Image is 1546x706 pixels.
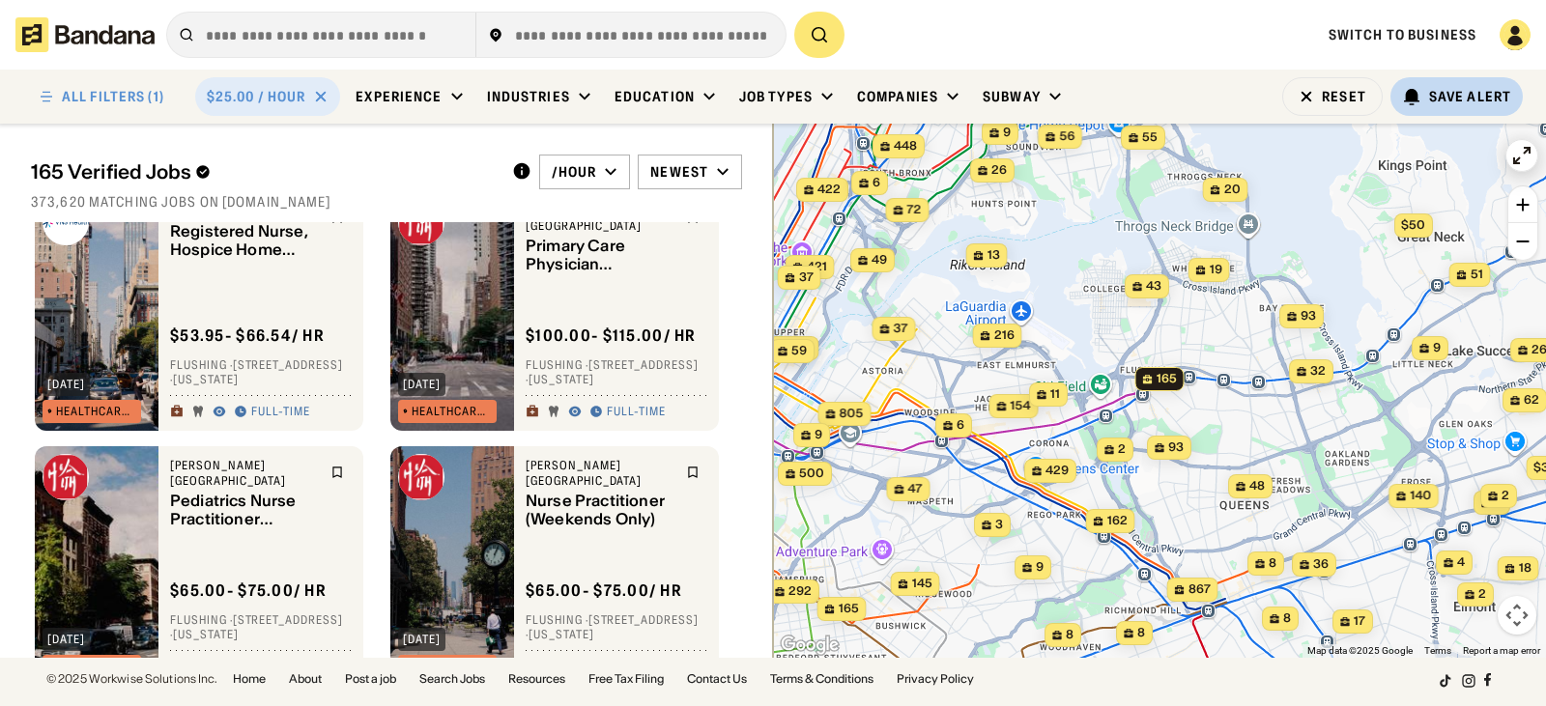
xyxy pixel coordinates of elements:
span: 72 [907,202,922,218]
div: Job Types [739,88,813,105]
span: 43 [1146,278,1161,295]
span: 2 [1478,586,1486,603]
span: 8 [1269,555,1276,572]
img: Charles B. Wang Community Health Center logo [398,454,444,500]
span: 36 [1313,556,1329,573]
span: Map data ©2025 Google [1307,645,1413,656]
span: 216 [994,327,1015,344]
div: Flushing · [STREET_ADDRESS] · [US_STATE] [170,612,352,642]
span: 13 [988,247,1000,264]
div: /hour [552,163,597,181]
a: Report a map error [1463,645,1540,656]
span: 32 [1310,363,1326,380]
span: 292 [788,583,812,600]
div: Healthcare & Mental Health [412,406,492,417]
span: 8 [1283,610,1291,627]
a: Open this area in Google Maps (opens a new window) [778,633,842,658]
div: [DATE] [47,634,85,645]
span: 47 [908,481,923,497]
img: VNS Health logo [43,199,89,245]
span: 5 [1495,494,1503,511]
a: Switch to Business [1329,26,1476,43]
img: Charles B. Wang Community Health Center logo [43,454,89,500]
span: 154 [1011,398,1031,414]
div: Companies [857,88,938,105]
span: 20 [1224,182,1241,198]
span: 11 [1050,386,1060,403]
div: [DATE] [47,379,85,390]
div: [PERSON_NAME][GEOGRAPHIC_DATA] [526,458,674,488]
a: Privacy Policy [897,673,974,685]
span: 140 [1410,488,1431,504]
span: 2 [1502,488,1509,504]
div: Nurse Practitioner (Weekends Only) [526,493,674,529]
div: grid [31,222,742,658]
div: $25.00 / hour [207,88,306,105]
span: 867 [1188,581,1211,598]
div: Flushing · [STREET_ADDRESS] · [US_STATE] [526,612,707,642]
span: $50 [1401,217,1425,232]
button: Map camera controls [1498,596,1536,635]
span: 55 [1142,129,1158,146]
span: 421 [807,259,827,275]
span: 429 [1045,463,1069,479]
span: 9 [1036,559,1044,576]
span: 2 [1118,441,1126,458]
a: Search Jobs [419,673,485,685]
div: Flushing · [STREET_ADDRESS] · [US_STATE] [170,357,352,387]
span: 37 [799,269,814,286]
div: $ 53.95 - $66.54 / hr [170,325,325,346]
span: 8 [1066,627,1074,643]
span: 93 [1301,308,1316,325]
span: 9 [815,427,822,443]
img: Charles B. Wang Community Health Center logo [398,199,444,245]
span: 500 [799,466,824,482]
div: © 2025 Workwise Solutions Inc. [46,673,217,685]
div: Subway [983,88,1041,105]
div: 165 Verified Jobs [31,160,497,184]
div: $ 100.00 - $115.00 / hr [526,325,697,346]
span: 56 [1059,128,1074,145]
span: 51 [1471,267,1483,283]
span: 6 [873,175,880,191]
div: Industries [487,88,570,105]
div: Reset [1322,90,1366,103]
div: [DATE] [403,634,441,645]
div: Healthcare & Mental Health [56,406,136,417]
a: Terms (opens in new tab) [1424,645,1451,656]
div: $ 65.00 - $75.00 / hr [526,580,682,601]
span: 9 [1003,125,1011,141]
a: Post a job [345,673,396,685]
span: 49 [872,252,887,268]
div: Experience [356,88,442,105]
a: Contact Us [687,673,747,685]
span: 448 [894,138,917,155]
span: 422 [817,182,841,198]
span: 26 [991,162,1007,179]
span: 59 [791,343,807,359]
a: About [289,673,322,685]
a: Resources [508,673,565,685]
span: 8 [1137,625,1145,641]
span: 6 [957,417,964,434]
a: Home [233,673,266,685]
span: 93 [1168,439,1184,456]
div: Pediatrics Nurse Practitioner (Weekends Only) [170,493,319,529]
div: Flushing · [STREET_ADDRESS] · [US_STATE] [526,357,707,387]
div: Registered Nurse, Hospice Home Care [170,222,319,259]
span: 17 [1354,613,1365,630]
span: 3 [995,517,1003,533]
div: 373,620 matching jobs on [DOMAIN_NAME] [31,193,742,211]
a: Free Tax Filing [588,673,664,685]
a: Terms & Conditions [770,673,873,685]
img: Google [778,633,842,658]
div: [PERSON_NAME][GEOGRAPHIC_DATA] [170,458,319,488]
span: 4 [1457,554,1465,571]
img: Bandana logotype [15,17,155,52]
span: 165 [839,601,859,617]
div: $ 65.00 - $75.00 / hr [170,580,327,601]
span: 18 [1519,560,1532,577]
span: 37 [894,321,908,337]
div: ALL FILTERS (1) [62,90,164,103]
